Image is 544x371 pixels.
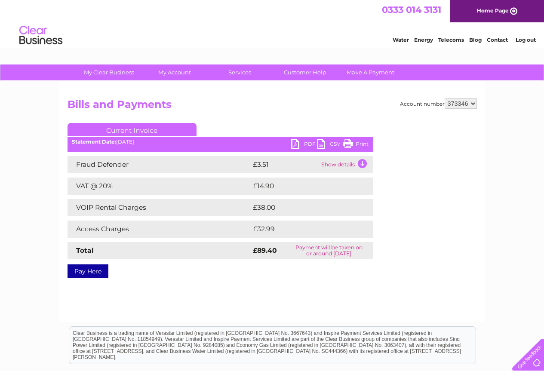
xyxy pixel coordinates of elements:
[291,139,317,151] a: PDF
[69,5,476,42] div: Clear Business is a trading name of Verastar Limited (registered in [GEOGRAPHIC_DATA] No. 3667643...
[68,199,251,216] td: VOIP Rental Charges
[139,64,210,80] a: My Account
[68,221,251,238] td: Access Charges
[251,199,356,216] td: £38.00
[438,37,464,43] a: Telecoms
[68,139,373,145] div: [DATE]
[317,139,343,151] a: CSV
[400,98,477,109] div: Account number
[516,37,536,43] a: Log out
[270,64,341,80] a: Customer Help
[382,4,441,15] a: 0333 014 3131
[393,37,409,43] a: Water
[414,37,433,43] a: Energy
[68,178,251,195] td: VAT @ 20%
[204,64,275,80] a: Services
[76,246,94,254] strong: Total
[68,264,108,278] a: Pay Here
[343,139,369,151] a: Print
[253,246,277,254] strong: £89.40
[74,64,144,80] a: My Clear Business
[68,123,197,136] a: Current Invoice
[335,64,406,80] a: Make A Payment
[285,242,372,259] td: Payment will be taken on or around [DATE]
[72,138,116,145] b: Statement Date:
[469,37,482,43] a: Blog
[68,156,251,173] td: Fraud Defender
[319,156,373,173] td: Show details
[251,178,355,195] td: £14.90
[487,37,508,43] a: Contact
[251,156,319,173] td: £3.51
[68,98,477,115] h2: Bills and Payments
[19,22,63,49] img: logo.png
[251,221,356,238] td: £32.99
